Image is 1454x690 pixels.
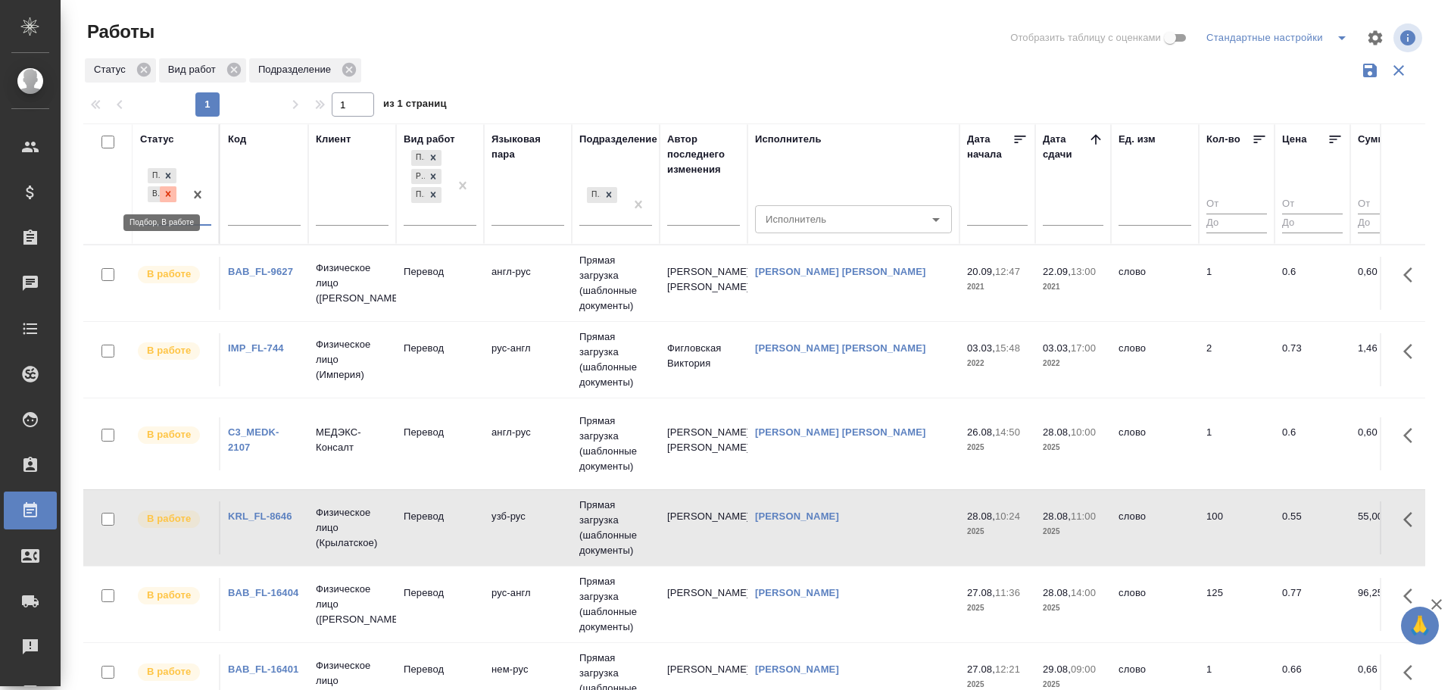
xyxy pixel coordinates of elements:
[1199,257,1275,310] td: 1
[484,417,572,470] td: англ-рус
[1203,26,1357,50] div: split button
[1393,23,1425,52] span: Посмотреть информацию
[1275,417,1350,470] td: 0.6
[1111,501,1199,554] td: слово
[995,342,1020,354] p: 15:48
[249,58,361,83] div: Подразделение
[140,132,174,147] div: Статус
[491,132,564,162] div: Языковая пара
[1282,132,1307,147] div: Цена
[85,58,156,83] div: Статус
[159,58,246,83] div: Вид работ
[484,333,572,386] td: рус-англ
[1071,342,1096,354] p: 17:00
[147,267,191,282] p: В работе
[755,132,822,147] div: Исполнитель
[660,578,747,631] td: [PERSON_NAME]
[1275,257,1350,310] td: 0.6
[228,132,246,147] div: Код
[1043,132,1088,162] div: Дата сдачи
[228,266,293,277] a: BAB_FL-9627
[967,524,1028,539] p: 2025
[1350,501,1426,554] td: 55,00 ₽
[1071,663,1096,675] p: 09:00
[572,567,660,642] td: Прямая загрузка (шаблонные документы)
[1043,601,1103,616] p: 2025
[995,426,1020,438] p: 14:50
[1071,587,1096,598] p: 14:00
[136,341,211,361] div: Исполнитель выполняет работу
[136,264,211,285] div: Исполнитель выполняет работу
[1043,510,1071,522] p: 28.08,
[1282,214,1343,233] input: До
[585,186,619,205] div: Прямая загрузка (шаблонные документы)
[1394,257,1431,293] button: Здесь прячутся важные кнопки
[755,266,926,277] a: [PERSON_NAME] [PERSON_NAME]
[587,187,601,203] div: Прямая загрузка (шаблонные документы)
[995,266,1020,277] p: 12:47
[136,509,211,529] div: Исполнитель выполняет работу
[1199,501,1275,554] td: 100
[1206,132,1240,147] div: Кол-во
[1350,578,1426,631] td: 96,25 ₽
[1199,417,1275,470] td: 1
[967,587,995,598] p: 27.08,
[1206,214,1267,233] input: До
[667,132,740,177] div: Автор последнего изменения
[1358,132,1390,147] div: Сумма
[316,337,388,382] p: Физическое лицо (Империя)
[404,662,476,677] p: Перевод
[995,510,1020,522] p: 10:24
[404,132,455,147] div: Вид работ
[967,440,1028,455] p: 2025
[383,95,447,117] span: из 1 страниц
[147,427,191,442] p: В работе
[660,501,747,554] td: [PERSON_NAME]
[995,587,1020,598] p: 11:36
[1043,279,1103,295] p: 2021
[1010,30,1161,45] span: Отобразить таблицу с оценками
[755,426,926,438] a: [PERSON_NAME] [PERSON_NAME]
[579,132,657,147] div: Подразделение
[967,132,1012,162] div: Дата начала
[572,322,660,398] td: Прямая загрузка (шаблонные документы)
[755,510,839,522] a: [PERSON_NAME]
[1111,578,1199,631] td: слово
[1043,426,1071,438] p: 28.08,
[228,587,298,598] a: BAB_FL-16404
[1111,333,1199,386] td: слово
[967,356,1028,371] p: 2022
[404,585,476,601] p: Перевод
[136,425,211,445] div: Исполнитель выполняет работу
[995,663,1020,675] p: 12:21
[1043,266,1071,277] p: 22.09,
[316,425,388,455] p: МЕДЭКС-Консалт
[1071,266,1096,277] p: 13:00
[411,187,425,203] div: Постредактура машинного перевода
[925,209,947,230] button: Open
[572,490,660,566] td: Прямая загрузка (шаблонные документы)
[1275,501,1350,554] td: 0.55
[410,167,443,186] div: Перевод, Редактура, Постредактура машинного перевода
[316,582,388,627] p: Физическое лицо ([PERSON_NAME])
[316,261,388,306] p: Физическое лицо ([PERSON_NAME])
[1394,333,1431,370] button: Здесь прячутся важные кнопки
[755,587,839,598] a: [PERSON_NAME]
[1111,417,1199,470] td: слово
[967,663,995,675] p: 27.08,
[1356,56,1384,85] button: Сохранить фильтры
[404,425,476,440] p: Перевод
[967,601,1028,616] p: 2025
[1043,524,1103,539] p: 2025
[410,148,443,167] div: Перевод, Редактура, Постредактура машинного перевода
[484,578,572,631] td: рус-англ
[1111,257,1199,310] td: слово
[1199,333,1275,386] td: 2
[147,511,191,526] p: В работе
[1358,195,1418,214] input: От
[146,167,178,186] div: Подбор, В работе
[1043,663,1071,675] p: 29.08,
[1043,356,1103,371] p: 2022
[1119,132,1156,147] div: Ед. изм
[1394,501,1431,538] button: Здесь прячутся важные кнопки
